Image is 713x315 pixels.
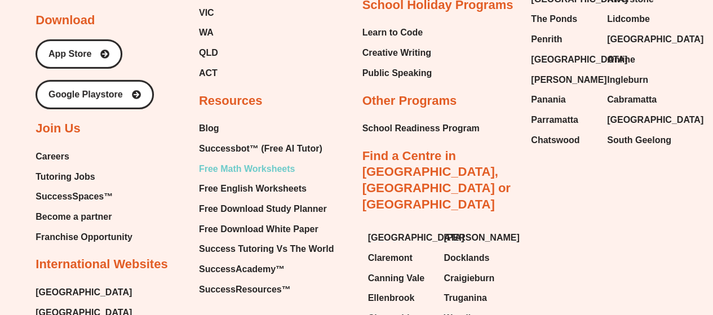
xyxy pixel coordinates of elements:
[444,290,486,307] span: Truganina
[531,91,565,108] span: Panania
[444,270,494,287] span: Craigieburn
[362,149,511,211] a: Find a Centre in [GEOGRAPHIC_DATA], [GEOGRAPHIC_DATA] or [GEOGRAPHIC_DATA]
[36,12,95,29] h2: Download
[531,51,596,68] a: [GEOGRAPHIC_DATA]
[199,241,334,258] a: Success Tutoring Vs The World
[63,206,190,212] span: (x bar) is the symbol used to represent mean.
[48,50,91,59] span: App Store
[607,91,672,108] a: Cabramatta
[607,91,657,108] span: Cabramatta
[199,261,334,278] a: SuccessAcademy™
[57,305,320,312] span: - Measures of spread include the range and interquartile range. They are used to describe the
[368,250,413,267] span: Claremont
[444,270,508,287] a: Craigieburn
[57,180,259,187] span: - The mean of a set of data is the average of the numbers. It is given by:
[607,31,703,48] span: [GEOGRAPHIC_DATA]
[531,132,596,149] a: Chatswood
[57,126,313,132] span: - Data can be summarised or described using measures of centre and measures of spread.
[444,290,508,307] a: Truganina
[607,31,672,48] a: [GEOGRAPHIC_DATA]
[199,161,295,178] span: Free Math Worksheets
[57,148,326,154] span: - Measures of centre include the mean, median and mode. These statistics describe a whole set
[265,1,281,17] button: Text
[199,221,318,238] span: Free Download White Paper
[607,132,672,149] a: South Geelong
[362,120,480,137] a: School Readiness Program
[531,112,596,128] a: Parramatta
[199,45,218,61] span: QLD
[531,91,596,108] a: Panania
[36,208,132,225] a: Become a partner
[199,65,218,82] span: ACT
[57,229,323,235] span: - The median is the middle value of the data when the values are sorted in order from lowest to
[199,201,334,218] a: Free Download Study Planner
[607,11,650,28] span: Lidcombe
[607,72,648,88] span: Ingleburn
[36,256,167,273] h2: International Websites
[199,201,327,218] span: Free Download Study Planner
[199,221,334,238] a: Free Download White Paper
[362,24,423,41] span: Learn to Code
[531,31,562,48] span: Penrith
[362,45,432,61] a: Creative Writing
[36,39,122,69] a: App Store
[607,11,672,28] a: Lidcombe
[444,229,519,246] span: [PERSON_NAME]
[199,120,219,137] span: Blog
[36,168,132,185] a: Tutoring Jobs
[531,132,579,149] span: Chatswood
[199,120,334,137] a: Blog
[199,5,295,21] a: VIC
[607,72,672,88] a: Ingleburn
[362,45,431,61] span: Creative Writing
[36,148,69,165] span: Careers
[362,65,432,82] a: Public Speaking
[368,290,433,307] a: Ellenbrook
[362,93,457,109] h2: Other Programs
[444,250,489,267] span: Docklands
[531,72,606,88] span: [PERSON_NAME]
[36,80,154,109] a: Google Playstore
[531,31,596,48] a: Penrith
[199,261,285,278] span: SuccessAcademy™
[531,112,578,128] span: Parramatta
[67,1,88,17] span: of ⁨11⁩
[57,105,176,114] span: Measures of centre & spread
[444,229,508,246] a: [PERSON_NAME]
[199,180,334,197] a: Free English Worksheets
[199,45,295,61] a: QLD
[199,24,214,41] span: WA
[657,261,713,315] iframe: Chat Widget
[57,61,243,72] span: Statistics & Probability • Lesson 7
[199,161,334,178] a: Free Math Worksheets
[607,112,703,128] span: [GEOGRAPHIC_DATA]
[531,11,596,28] a: The Ponds
[199,140,334,157] a: Successbot™ (Free AI Tutor)
[36,284,132,301] a: [GEOGRAPHIC_DATA]
[368,270,424,287] span: Canning Vale
[57,193,68,199] span: 𝑥̄ =
[531,72,596,88] a: [PERSON_NAME]
[531,51,627,68] span: [GEOGRAPHIC_DATA]
[36,208,112,225] span: Become a partner
[531,11,577,28] span: The Ponds
[36,188,113,205] span: SuccessSpaces™
[36,188,132,205] a: SuccessSpaces™
[36,168,95,185] span: Tutoring Jobs
[199,65,295,82] a: ACT
[368,290,415,307] span: Ellenbrook
[48,90,123,99] span: Google Playstore
[199,93,263,109] h2: Resources
[199,180,307,197] span: Free English Worksheets
[72,197,112,202] span: 𝑛𝑢𝑚𝑏𝑒𝑟 𝑜𝑓 𝑑𝑎𝑡𝑎 𝑣𝑎𝑙𝑢𝑒𝑠
[57,158,274,165] span: of data using a single value that represents the centre or middle of a data set.
[57,283,233,290] span: values can be the mode if they all share the highest frequency.
[368,270,433,287] a: Canning Vale
[199,5,214,21] span: VIC
[57,239,326,246] span: highest. If there is an even number of values in the data set, there will be two middle values and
